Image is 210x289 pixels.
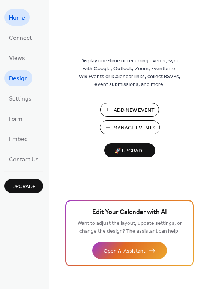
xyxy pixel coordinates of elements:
[4,50,30,66] a: Views
[92,207,167,218] span: Edit Your Calendar with AI
[100,103,159,117] button: Add New Event
[92,242,167,259] button: Open AI Assistant
[4,70,32,86] a: Design
[9,93,31,105] span: Settings
[109,146,151,156] span: 🚀 Upgrade
[104,143,155,157] button: 🚀 Upgrade
[9,73,28,85] span: Design
[4,90,36,107] a: Settings
[4,110,27,127] a: Form
[113,124,155,132] span: Manage Events
[9,154,39,166] span: Contact Us
[9,32,32,44] span: Connect
[114,107,154,114] span: Add New Event
[9,113,22,125] span: Form
[9,12,25,24] span: Home
[9,134,28,146] span: Embed
[4,151,43,167] a: Contact Us
[4,9,30,26] a: Home
[4,29,36,46] a: Connect
[79,57,180,89] span: Display one-time or recurring events, sync with Google, Outlook, Zoom, Eventbrite, Wix Events or ...
[100,120,160,134] button: Manage Events
[9,53,25,65] span: Views
[12,183,36,191] span: Upgrade
[78,218,182,236] span: Want to adjust the layout, update settings, or change the design? The assistant can help.
[4,179,43,193] button: Upgrade
[103,247,145,255] span: Open AI Assistant
[4,131,32,147] a: Embed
